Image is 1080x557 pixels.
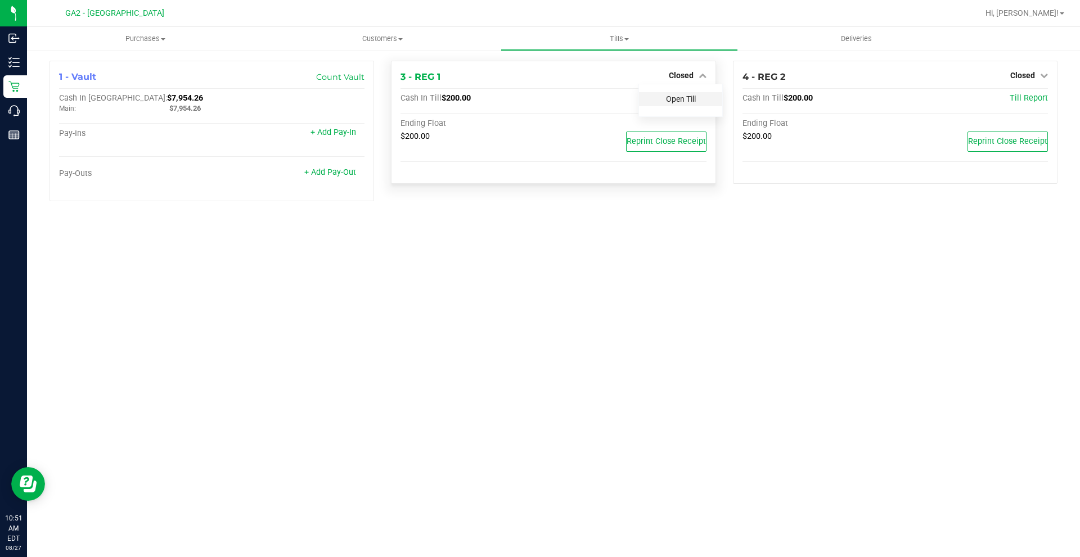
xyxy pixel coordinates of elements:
[11,467,45,501] iframe: Resource center
[8,57,20,68] inline-svg: Inventory
[59,105,76,112] span: Main:
[985,8,1059,17] span: Hi, [PERSON_NAME]!
[8,33,20,44] inline-svg: Inbound
[59,71,96,82] span: 1 - Vault
[742,71,785,82] span: 4 - REG 2
[784,93,813,103] span: $200.00
[738,27,975,51] a: Deliveries
[8,105,20,116] inline-svg: Call Center
[5,544,22,552] p: 08/27
[65,8,164,18] span: GA2 - [GEOGRAPHIC_DATA]
[8,81,20,92] inline-svg: Retail
[264,34,500,44] span: Customers
[666,94,696,103] a: Open Till
[742,93,784,103] span: Cash In Till
[5,513,22,544] p: 10:51 AM EDT
[501,27,737,51] a: Tills
[264,27,501,51] a: Customers
[742,132,772,141] span: $200.00
[626,132,706,152] button: Reprint Close Receipt
[442,93,471,103] span: $200.00
[669,71,694,80] span: Closed
[169,104,201,112] span: $7,954.26
[400,93,442,103] span: Cash In Till
[501,34,737,44] span: Tills
[1010,93,1048,103] a: Till Report
[304,167,356,177] a: + Add Pay-Out
[400,132,430,141] span: $200.00
[826,34,887,44] span: Deliveries
[400,119,553,129] div: Ending Float
[59,169,212,179] div: Pay-Outs
[627,137,706,146] span: Reprint Close Receipt
[27,34,264,44] span: Purchases
[1010,71,1035,80] span: Closed
[316,72,364,82] a: Count Vault
[27,27,264,51] a: Purchases
[8,129,20,141] inline-svg: Reports
[59,93,167,103] span: Cash In [GEOGRAPHIC_DATA]:
[167,93,203,103] span: $7,954.26
[967,132,1048,152] button: Reprint Close Receipt
[310,128,356,137] a: + Add Pay-In
[742,119,895,129] div: Ending Float
[59,129,212,139] div: Pay-Ins
[968,137,1047,146] span: Reprint Close Receipt
[400,71,440,82] span: 3 - REG 1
